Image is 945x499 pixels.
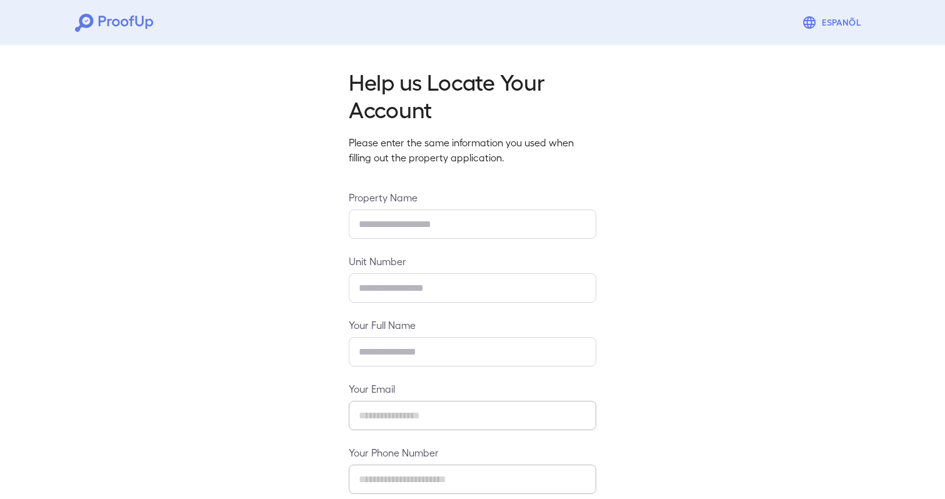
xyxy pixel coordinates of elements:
[349,254,596,268] label: Unit Number
[349,68,596,123] h2: Help us Locate Your Account
[349,381,596,396] label: Your Email
[349,135,596,165] p: Please enter the same information you used when filling out the property application.
[349,190,596,204] label: Property Name
[797,10,870,35] button: Espanõl
[349,318,596,332] label: Your Full Name
[349,445,596,460] label: Your Phone Number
